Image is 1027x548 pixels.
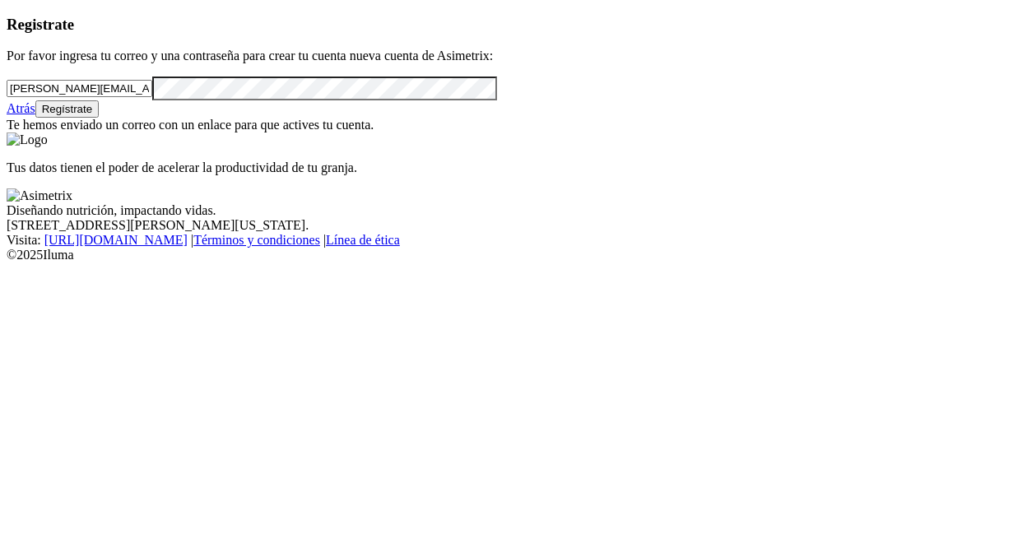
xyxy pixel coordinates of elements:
[193,233,320,247] a: Términos y condiciones
[7,203,1020,218] div: Diseñando nutrición, impactando vidas.
[7,80,152,97] input: Tu correo
[7,233,1020,248] div: Visita : | |
[7,49,1020,63] p: Por favor ingresa tu correo y una contraseña para crear tu cuenta nueva cuenta de Asimetrix:
[7,218,1020,233] div: [STREET_ADDRESS][PERSON_NAME][US_STATE].
[7,16,1020,34] h3: Registrate
[7,188,72,203] img: Asimetrix
[7,101,35,115] a: Atrás
[326,233,400,247] a: Línea de ética
[7,132,48,147] img: Logo
[7,118,1020,132] div: Te hemos enviado un correo con un enlace para que actives tu cuenta.
[35,100,100,118] button: Regístrate
[7,160,1020,175] p: Tus datos tienen el poder de acelerar la productividad de tu granja.
[7,248,1020,262] div: © 2025 Iluma
[44,233,188,247] a: [URL][DOMAIN_NAME]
